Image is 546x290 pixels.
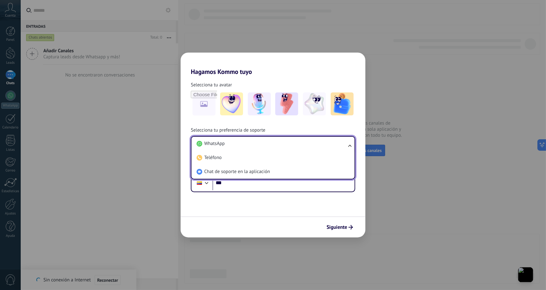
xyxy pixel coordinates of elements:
[204,141,225,147] span: WhatsApp
[275,92,298,115] img: -3.jpeg
[324,222,356,233] button: Siguiente
[327,225,347,229] span: Siguiente
[191,127,265,134] span: Selecciona tu preferencia de soporte
[220,92,243,115] img: -1.jpeg
[204,155,222,161] span: Teléfono
[303,92,326,115] img: -4.jpeg
[248,92,271,115] img: -2.jpeg
[191,82,232,88] span: Selecciona tu avatar
[181,53,365,76] h2: Hagamos Kommo tuyo
[193,176,205,190] div: Colombia: + 57
[331,92,354,115] img: -5.jpeg
[204,169,270,175] span: Chat de soporte en la aplicación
